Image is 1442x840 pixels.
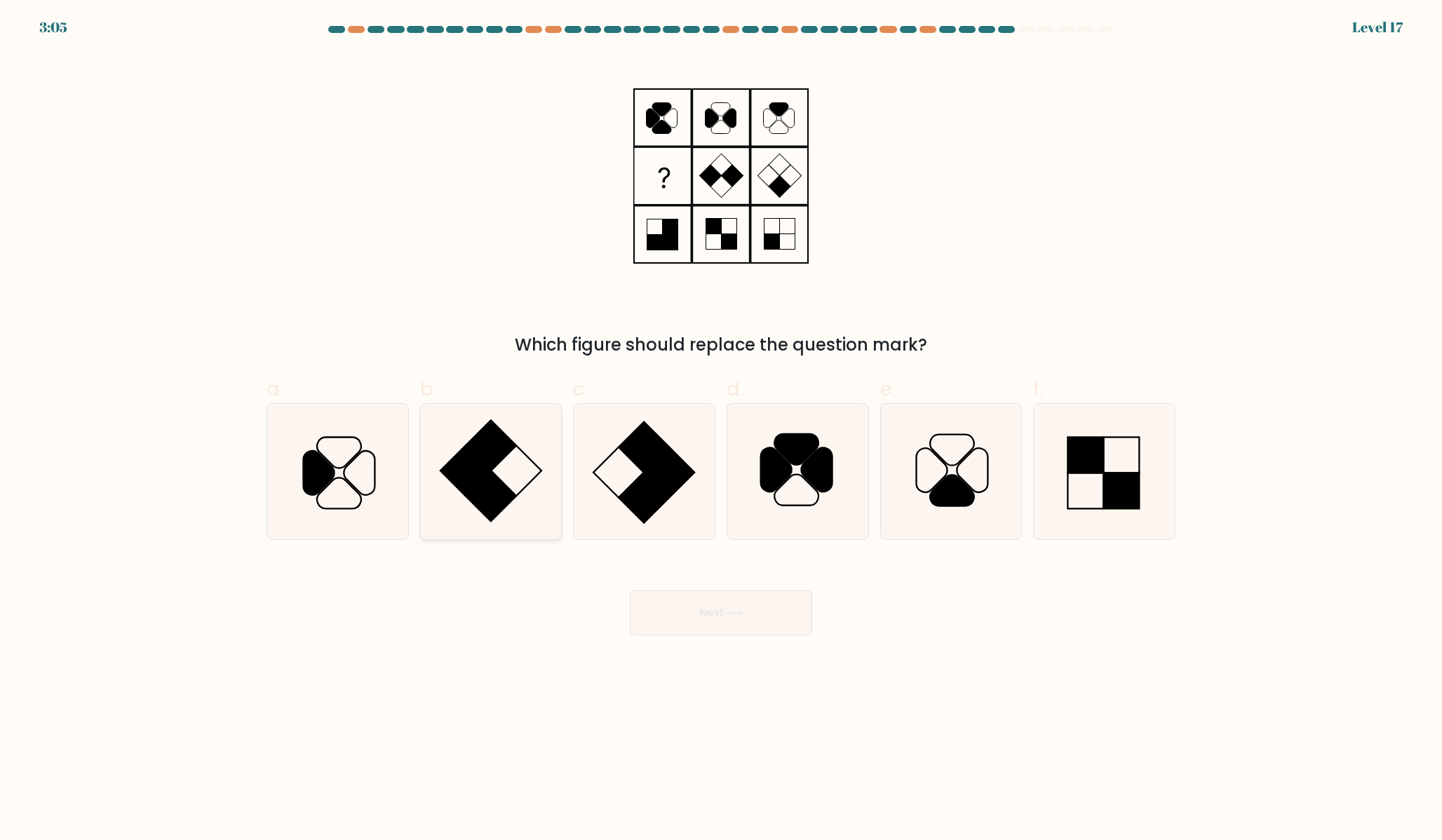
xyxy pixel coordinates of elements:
[727,375,743,402] span: d.
[39,17,67,38] div: 3:05
[267,375,283,402] span: a.
[630,590,812,635] button: Next
[420,375,437,402] span: b.
[275,332,1167,358] div: Which figure should replace the question mark?
[1033,375,1043,402] span: f.
[1352,17,1403,38] div: Level 17
[880,375,896,402] span: e.
[573,375,588,402] span: c.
